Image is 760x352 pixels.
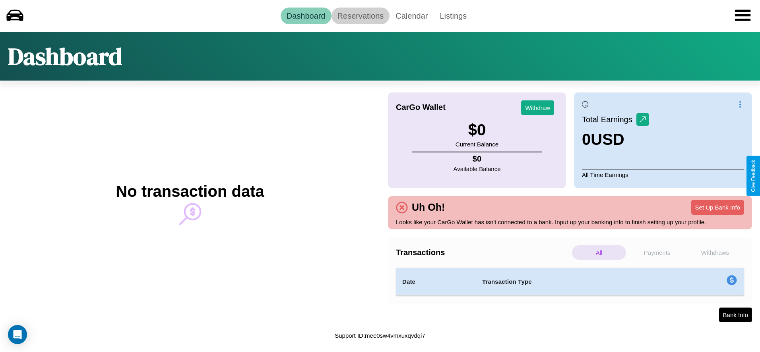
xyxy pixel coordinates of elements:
h4: Transaction Type [482,277,662,287]
h2: No transaction data [116,183,264,200]
p: Withdraws [688,245,742,260]
h4: $ 0 [454,154,501,163]
h4: Date [402,277,469,287]
h3: 0 USD [582,131,649,148]
p: Available Balance [454,163,501,174]
a: Dashboard [281,8,332,24]
button: Withdraw [521,100,554,115]
h1: Dashboard [8,40,122,73]
h4: CarGo Wallet [396,103,446,112]
div: Open Intercom Messenger [8,325,27,344]
p: Current Balance [456,139,498,150]
p: All [572,245,626,260]
p: Support ID: mee0sw4vmxuxqvdqi7 [335,330,425,341]
a: Listings [434,8,473,24]
h4: Uh Oh! [408,202,449,213]
a: Calendar [390,8,434,24]
div: Give Feedback [750,160,756,192]
p: Total Earnings [582,112,636,127]
p: Looks like your CarGo Wallet has isn't connected to a bank. Input up your banking info to finish ... [396,217,744,227]
h3: $ 0 [456,121,498,139]
table: simple table [396,268,744,296]
button: Bank Info [719,308,752,322]
p: All Time Earnings [582,169,744,180]
a: Reservations [332,8,390,24]
button: Set Up Bank Info [691,200,744,215]
h4: Transactions [396,248,570,257]
p: Payments [630,245,684,260]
